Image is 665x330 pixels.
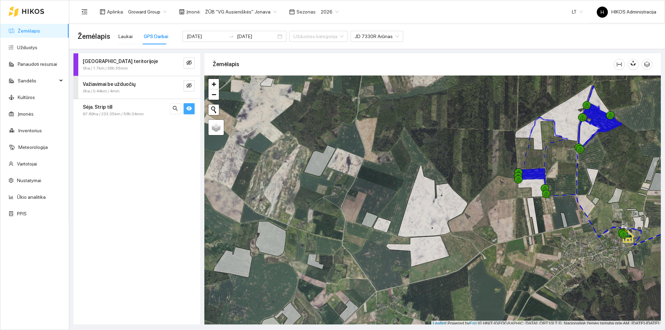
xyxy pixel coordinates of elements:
span: to [229,34,234,39]
a: Meteorologija [18,144,48,150]
a: Panaudoti resursai [18,61,57,67]
div: Žemėlapis [213,54,614,74]
span: swap-right [229,34,234,39]
button: eye [184,103,195,114]
span: Sezonas : [296,8,317,16]
div: | Powered by © HNIT-[GEOGRAPHIC_DATA]; ORT10LT ©, Nacionalinė žemės tarnyba prie AM, [DATE]-[DATE] [431,321,661,327]
button: Initiate a new search [209,105,219,115]
span: − [212,90,216,99]
a: Kultūros [18,95,35,100]
span: 2026 [321,7,339,17]
span: + [212,80,216,88]
div: Važiavimai be užduočių0ha / 0.44km / 4mineye-invisible [73,76,200,99]
span: search [172,106,178,112]
a: PPIS [17,211,27,216]
span: Aplinka : [107,8,124,16]
button: column-width [614,59,625,70]
div: GPS Darbai [144,33,168,40]
span: Groward Group [128,7,167,17]
span: Žemėlapis [78,31,110,42]
span: Įmonė : [186,8,201,16]
a: Zoom in [209,79,219,89]
span: Sandėlis [18,74,57,88]
span: HIKOS Administracija [597,9,656,15]
a: Layers [209,120,224,135]
button: eye-invisible [184,57,195,69]
span: calendar [289,9,295,15]
a: Užduotys [17,45,37,50]
span: 67.89ha / 233.35km / 58h 34min [83,111,144,117]
strong: Sėja. Strip till [83,104,112,110]
strong: [GEOGRAPHIC_DATA] teritorijoje [83,59,158,64]
div: Sėja. Strip till67.89ha / 233.35km / 58h 34minsearcheye [73,99,200,122]
a: Inventorius [18,128,42,133]
span: eye [186,106,192,112]
input: Pradžios data [187,33,226,40]
span: H [601,7,604,18]
button: menu-fold [78,5,91,19]
span: | [478,321,479,326]
span: JD 7330R Arūnas [355,31,399,42]
div: Laukai [118,33,133,40]
div: [GEOGRAPHIC_DATA] teritorijoje0ha / 1.7km / 36h 35mineye-invisible [73,53,200,76]
span: ŽŪB "VG Ausieniškės" Jonava [205,7,277,17]
span: layout [100,9,105,15]
span: 0ha / 0.44km / 4min [83,88,119,95]
strong: Važiavimai be užduočių [83,81,135,87]
a: Zoom out [209,89,219,100]
a: Nustatymai [17,178,41,183]
span: menu-fold [81,9,88,15]
a: Žemėlapis [18,28,40,34]
a: Leaflet [433,321,445,326]
a: Įmonės [18,111,34,117]
a: Vartotojai [17,161,37,167]
button: eye-invisible [184,80,195,91]
span: LT [572,7,583,17]
input: Pabaigos data [237,33,276,40]
a: Esri [470,321,477,326]
span: eye-invisible [186,60,192,66]
span: shop [179,9,185,15]
button: search [170,103,181,114]
span: column-width [614,62,624,67]
span: 0ha / 1.7km / 36h 35min [83,65,128,72]
span: eye-invisible [186,83,192,89]
a: Ūkio analitika [17,194,46,200]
